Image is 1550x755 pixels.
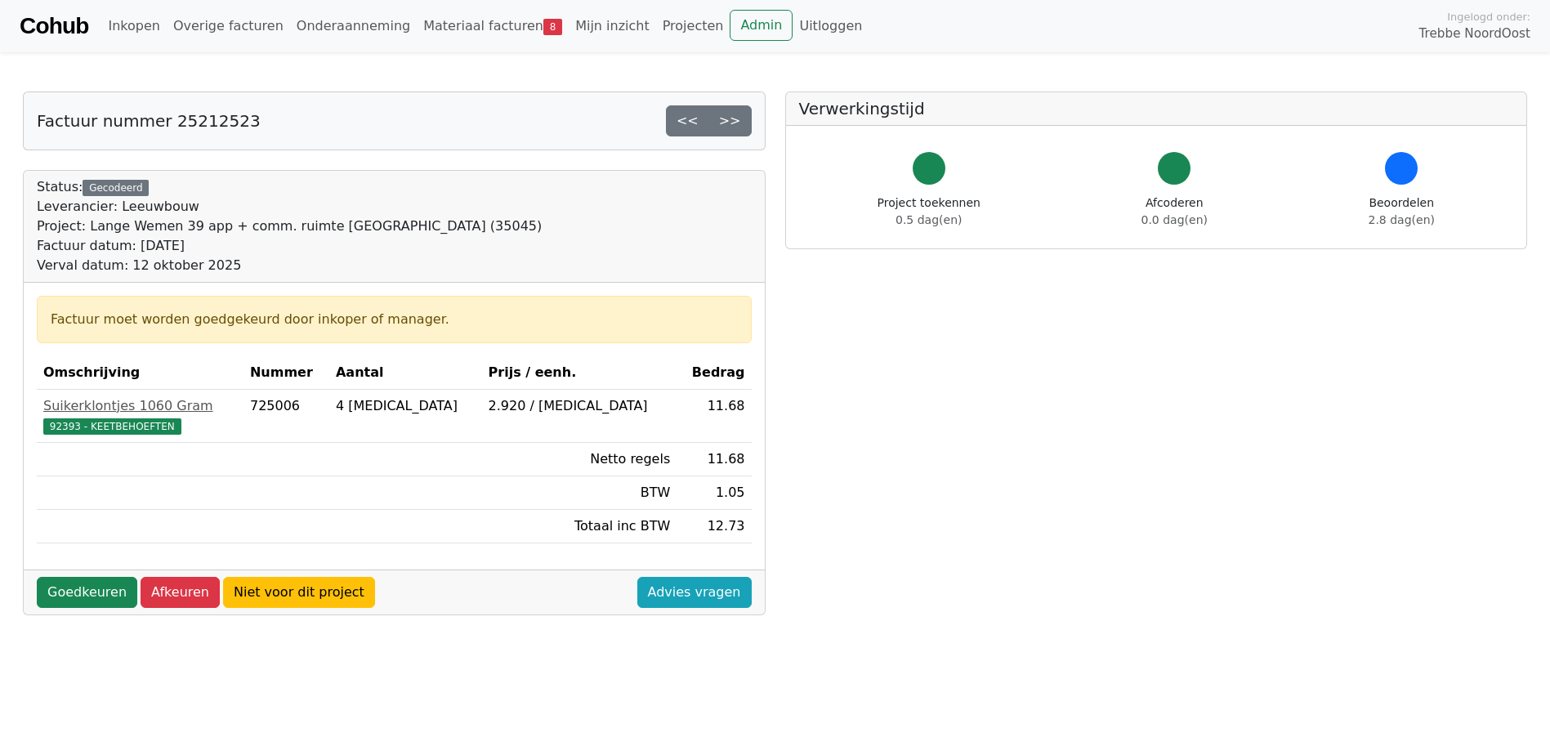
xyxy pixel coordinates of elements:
[708,105,752,136] a: >>
[1447,9,1530,25] span: Ingelogd onder:
[336,396,476,416] div: 4 [MEDICAL_DATA]
[101,10,166,42] a: Inkopen
[878,194,980,229] div: Project toekennen
[37,197,542,217] div: Leverancier: Leeuwbouw
[677,390,751,443] td: 11.68
[730,10,793,41] a: Admin
[167,10,290,42] a: Overige facturen
[290,10,417,42] a: Onderaanneming
[223,577,375,608] a: Niet voor dit project
[51,310,738,329] div: Factuur moet worden goedgekeurd door inkoper of manager.
[799,99,1514,118] h5: Verwerkingstijd
[656,10,730,42] a: Projecten
[37,356,243,390] th: Omschrijving
[37,217,542,236] div: Project: Lange Wemen 39 app + comm. ruimte [GEOGRAPHIC_DATA] (35045)
[677,356,751,390] th: Bedrag
[20,7,88,46] a: Cohub
[482,443,677,476] td: Netto regels
[1141,213,1208,226] span: 0.0 dag(en)
[482,510,677,543] td: Totaal inc BTW
[37,111,261,131] h5: Factuur nummer 25212523
[1369,194,1435,229] div: Beoordelen
[569,10,656,42] a: Mijn inzicht
[637,577,752,608] a: Advies vragen
[666,105,709,136] a: <<
[141,577,220,608] a: Afkeuren
[417,10,569,42] a: Materiaal facturen8
[43,396,237,436] a: Suikerklontjes 1060 Gram92393 - KEETBEHOEFTEN
[329,356,482,390] th: Aantal
[1419,25,1530,43] span: Trebbe NoordOost
[677,510,751,543] td: 12.73
[37,577,137,608] a: Goedkeuren
[243,390,329,443] td: 725006
[37,256,542,275] div: Verval datum: 12 oktober 2025
[83,180,149,196] div: Gecodeerd
[43,396,237,416] div: Suikerklontjes 1060 Gram
[677,443,751,476] td: 11.68
[543,19,562,35] span: 8
[37,177,542,275] div: Status:
[1369,213,1435,226] span: 2.8 dag(en)
[243,356,329,390] th: Nummer
[482,476,677,510] td: BTW
[43,418,181,435] span: 92393 - KEETBEHOEFTEN
[793,10,869,42] a: Uitloggen
[896,213,962,226] span: 0.5 dag(en)
[1141,194,1208,229] div: Afcoderen
[677,476,751,510] td: 1.05
[37,236,542,256] div: Factuur datum: [DATE]
[482,356,677,390] th: Prijs / eenh.
[489,396,671,416] div: 2.920 / [MEDICAL_DATA]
